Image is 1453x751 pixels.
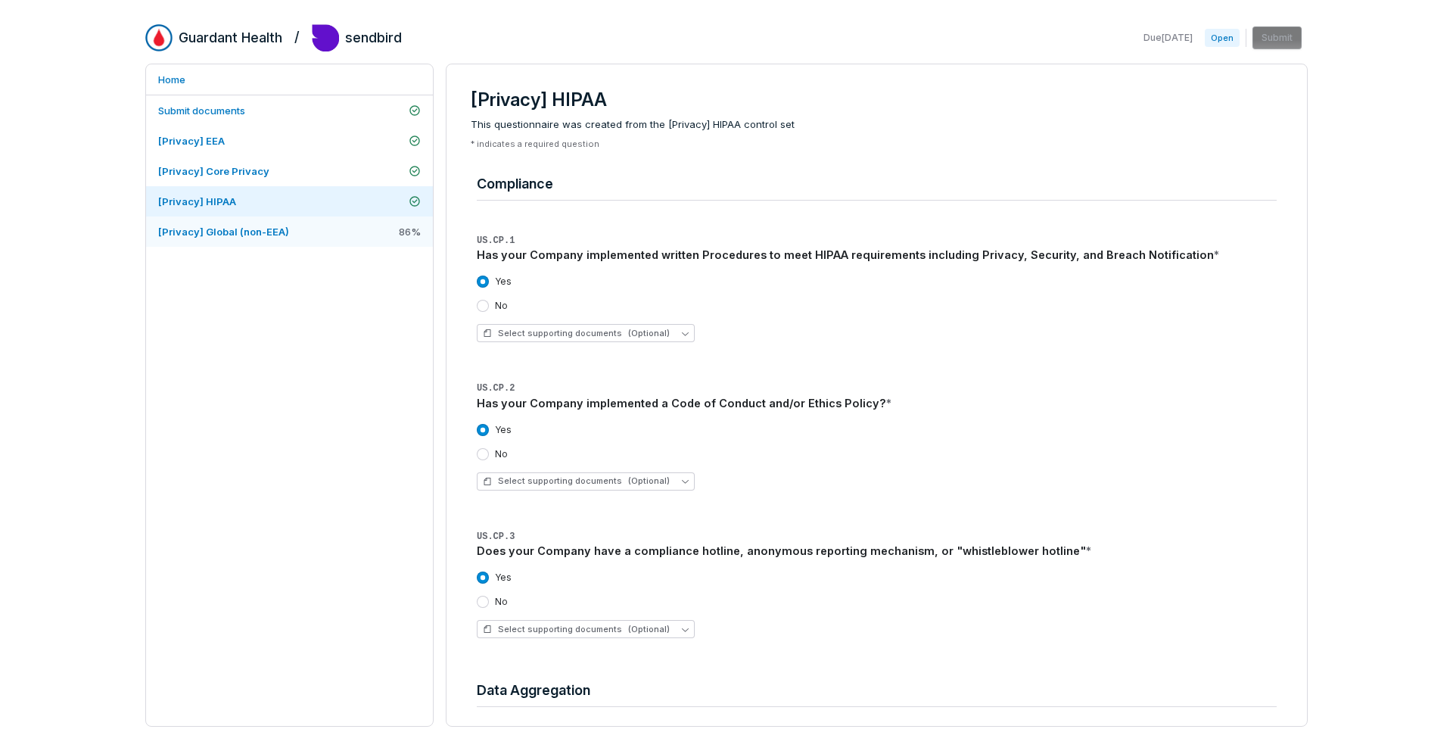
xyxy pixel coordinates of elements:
span: Due [DATE] [1143,32,1193,44]
div: Has your Company implemented written Procedures to meet HIPAA requirements including Privacy, Sec... [477,247,1277,263]
h4: Compliance [477,174,1277,194]
span: (Optional) [628,475,670,487]
label: Yes [495,572,512,584]
span: US.CP.1 [477,235,515,246]
label: Yes [495,276,512,288]
span: [Privacy] Core Privacy [158,165,269,177]
h2: / [294,24,300,47]
span: Select supporting documents [483,624,670,635]
h3: [Privacy] HIPAA [471,89,1283,111]
span: 86 % [399,225,421,238]
span: Submit documents [158,104,245,117]
a: [Privacy] HIPAA [146,186,433,217]
span: [Privacy] HIPAA [158,195,236,207]
a: [Privacy] Core Privacy [146,156,433,186]
h2: sendbird [345,28,402,48]
label: No [495,448,508,460]
a: [Privacy] EEA [146,126,433,156]
a: Submit documents [146,95,433,126]
span: (Optional) [628,624,670,635]
span: Select supporting documents [483,475,670,487]
span: US.CP.3 [477,531,515,542]
label: No [495,300,508,312]
span: This questionnaire was created from the [Privacy] HIPAA control set [471,117,1283,132]
span: US.CP.2 [477,383,515,394]
span: [Privacy] Global (non-EEA) [158,226,289,238]
p: * indicates a required question [471,139,1283,150]
span: [Privacy] EEA [158,135,225,147]
label: No [495,596,508,608]
span: Select supporting documents [483,328,670,339]
label: Yes [495,424,512,436]
h4: Data Aggregation [477,681,1277,700]
div: Has your Company implemented a Code of Conduct and/or Ethics Policy? [477,395,1277,412]
a: Home [146,64,433,95]
span: (Optional) [628,328,670,339]
div: Does your Company have a compliance hotline, anonymous reporting mechanism, or "whistleblower hot... [477,543,1277,559]
h2: Guardant Health [179,28,282,48]
span: Open [1205,29,1240,47]
a: [Privacy] Global (non-EEA)86% [146,217,433,247]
